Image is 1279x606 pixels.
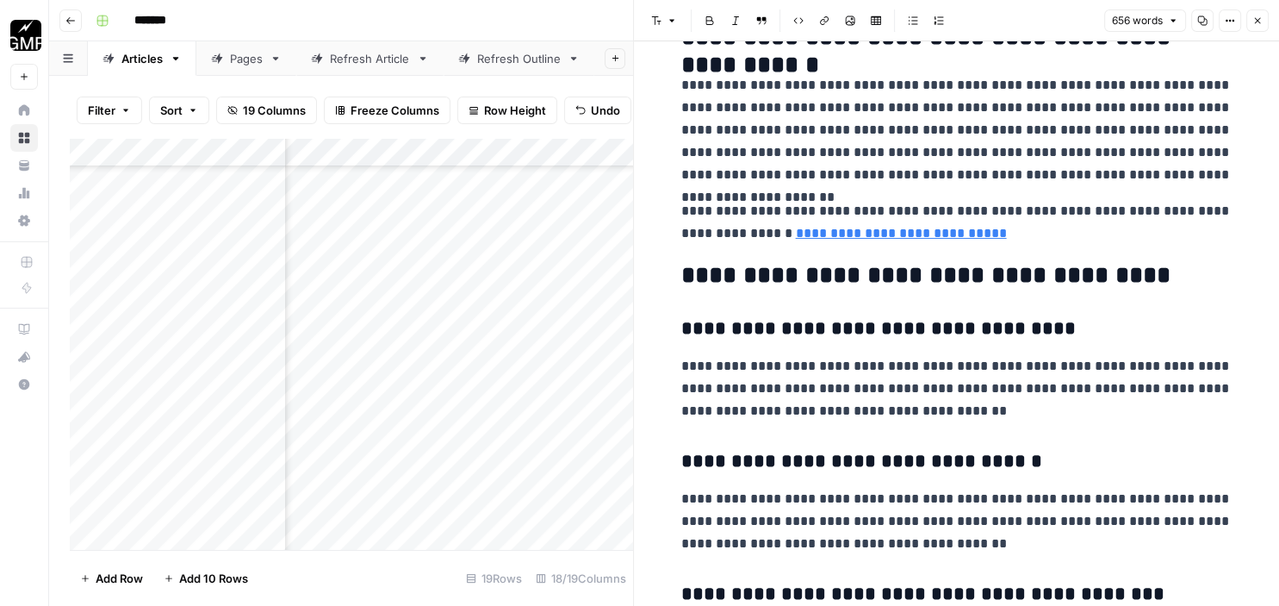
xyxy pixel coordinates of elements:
button: Add 10 Rows [153,565,258,592]
span: Add Row [96,570,143,587]
div: Refresh Article [330,50,410,67]
button: Filter [77,97,142,124]
div: What's new? [11,344,37,370]
button: What's new? [10,343,38,371]
img: Growth Marketing Pro Logo [10,20,41,51]
a: Articles [88,41,196,76]
button: Help + Support [10,371,38,398]
button: Sort [149,97,209,124]
a: Your Data [10,152,38,179]
a: Refresh Article [296,41,444,76]
a: Refresh Outline [444,41,594,76]
button: Row Height [457,97,557,124]
div: 19 Rows [459,565,529,592]
span: 19 Columns [243,102,306,119]
div: 18/19 Columns [529,565,633,592]
a: AirOps Academy [10,315,38,343]
a: Settings [10,207,38,234]
a: Pages [196,41,296,76]
div: Articles [121,50,163,67]
button: Freeze Columns [324,97,450,124]
span: Row Height [484,102,546,119]
div: Pages [230,50,263,67]
a: Home [10,97,38,124]
button: Undo [564,97,631,124]
span: Add 10 Rows [179,570,248,587]
span: Filter [88,102,115,119]
button: Workspace: Growth Marketing Pro [10,14,38,57]
a: Browse [10,124,38,152]
span: Sort [160,102,183,119]
div: Refresh Outline [477,50,561,67]
span: Undo [591,102,620,119]
button: Add Row [70,565,153,592]
span: Freeze Columns [351,102,439,119]
button: 19 Columns [216,97,317,124]
span: 656 words [1112,13,1163,28]
button: 656 words [1104,9,1186,32]
a: Usage [10,179,38,207]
